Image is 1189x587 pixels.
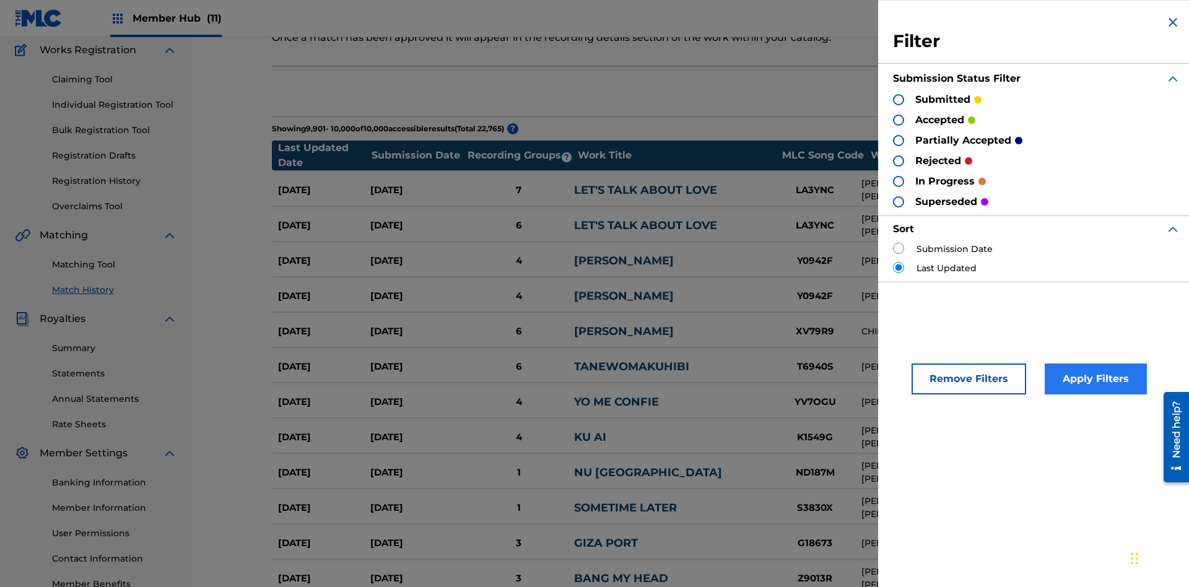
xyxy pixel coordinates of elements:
img: expand [162,43,177,58]
iframe: Resource Center [1154,385,1189,490]
div: G18673 [769,536,861,550]
a: Contact Information [52,552,177,565]
a: YO ME CONFIE [574,395,659,409]
a: SOMETIME LATER [574,501,677,515]
span: ? [507,123,518,134]
a: Member Information [52,502,177,515]
img: Top Rightsholders [110,11,125,26]
div: [DATE] [278,360,370,374]
div: [PERSON_NAME] [PERSON_NAME], [PERSON_NAME], [PERSON_NAME], [PERSON_NAME], [PERSON_NAME] III [PERS... [861,459,1056,485]
a: Annual Statements [52,393,177,406]
div: [DATE] [278,430,370,445]
div: [DATE] [370,360,463,374]
div: 6 [463,219,574,233]
p: in progress [915,174,975,189]
div: [DATE] [370,572,463,586]
a: Individual Registration Tool [52,98,177,111]
div: 1 [463,501,574,515]
img: Works Registration [15,43,31,58]
div: Y0942F [769,254,861,268]
span: (11) [207,12,222,24]
img: expand [1165,222,1180,237]
div: [DATE] [278,395,370,409]
p: Once a match has been approved it will appear in the recording details section of the work within... [272,30,917,45]
div: [DATE] [370,430,463,445]
div: [PERSON_NAME], [PERSON_NAME] [861,360,1056,373]
div: LA3YNC [769,183,861,198]
label: Submission Date [917,243,993,256]
a: BANG MY HEAD [574,572,668,585]
div: [PERSON_NAME] [861,290,1056,303]
div: [DATE] [370,254,463,268]
div: [PERSON_NAME] [861,254,1056,267]
div: 6 [463,360,574,374]
div: [DATE] [370,466,463,480]
div: [DATE] [278,572,370,586]
div: Work Title [578,148,776,163]
a: TANEWOMAKUHIBI [574,360,689,373]
a: Registration Drafts [52,149,177,162]
div: [DATE] [278,289,370,303]
p: partially accepted [915,133,1011,148]
div: [DATE] [370,501,463,515]
span: Member Hub [133,11,222,25]
a: Claiming Tool [52,73,177,86]
div: [DATE] [278,324,370,339]
h3: Filter [893,30,1180,53]
img: expand [162,446,177,461]
iframe: Chat Widget [1127,528,1189,587]
a: Matching Tool [52,258,177,271]
a: Match History [52,284,177,297]
div: [PERSON_NAME], [PERSON_NAME] [PERSON_NAME] [PERSON_NAME] [PERSON_NAME] [861,495,1056,521]
a: Registration History [52,175,177,188]
button: Remove Filters [912,363,1026,394]
img: MLC Logo [15,9,63,27]
div: [DATE] [278,183,370,198]
div: Last Updated Date [278,141,371,170]
a: Bulk Registration Tool [52,124,177,137]
div: [PERSON_NAME], [PERSON_NAME] MAN [PERSON_NAME] [861,424,1056,450]
div: [DATE] [370,219,463,233]
div: XV79R9 [769,324,861,339]
div: [DATE] [370,289,463,303]
div: 1 [463,466,574,480]
div: [DATE] [370,536,463,550]
div: Recording Groups [466,148,577,163]
div: 4 [463,289,574,303]
strong: Submission Status Filter [893,72,1021,84]
img: expand [1165,71,1180,86]
img: expand [162,311,177,326]
a: Banking Information [52,476,177,489]
div: [PERSON_NAME] [861,537,1056,550]
div: MLC Song Code [777,148,869,163]
div: Drag [1131,540,1138,577]
div: [DATE] [370,183,463,198]
div: 3 [463,572,574,586]
label: Last Updated [917,262,977,275]
a: [PERSON_NAME] [574,254,674,267]
p: superseded [915,194,977,209]
div: 6 [463,324,574,339]
div: [DATE] [278,536,370,550]
div: YV7OGU [769,395,861,409]
a: LET'S TALK ABOUT LOVE [574,183,717,197]
img: Member Settings [15,446,30,461]
p: Showing 9,901 - 10,000 of 10,000 accessible results (Total 22,765 ) [272,123,504,134]
div: CHIEH-[PERSON_NAME] [861,325,1056,338]
div: 4 [463,395,574,409]
button: Apply Filters [1045,363,1147,394]
a: [PERSON_NAME] [574,324,674,338]
img: close [1165,15,1180,30]
div: [PERSON_NAME] [861,396,1056,409]
div: K1549G [769,430,861,445]
strong: Sort [893,223,914,235]
img: Royalties [15,311,30,326]
a: Overclaims Tool [52,200,177,213]
div: 7 [463,183,574,198]
div: [DATE] [370,324,463,339]
div: [DATE] [278,254,370,268]
div: [PERSON_NAME], [PERSON_NAME], [PERSON_NAME], [PERSON_NAME], UK [PERSON_NAME] [861,177,1056,203]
